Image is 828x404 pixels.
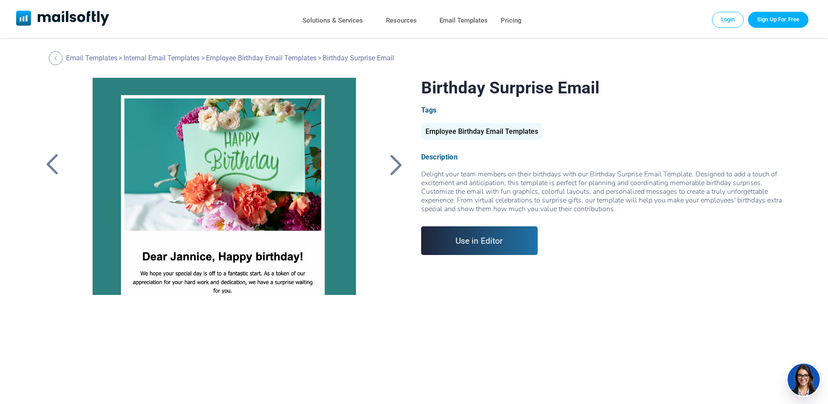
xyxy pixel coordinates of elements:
a: Back [49,51,65,65]
div: Employee Birthday Email Templates [421,123,542,140]
a: Back [41,153,63,176]
div: Delight your team members on their birthdays with our Birthday Surprise Email Template. Designed ... [421,170,787,213]
a: Resources [386,14,417,27]
a: Back [386,153,407,176]
a: Employee Birthday Email Templates [206,54,316,62]
a: Email Templates [439,14,488,27]
a: Email Templates [66,54,117,62]
div: Description [421,153,787,161]
a: Solutions & Services [303,14,363,27]
a: Trial [748,12,808,27]
a: Internal Email Templates [123,54,200,62]
a: Use in Editor [421,226,538,255]
a: Mailsoftly [16,10,110,27]
a: Employee Birthday Email Templates [421,131,542,135]
div: Tags [421,106,787,114]
a: Login [712,12,744,27]
h1: Birthday Surprise Email [421,78,787,97]
a: Pricing [501,14,522,27]
a: Birthday Surprise Email [78,78,370,295]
